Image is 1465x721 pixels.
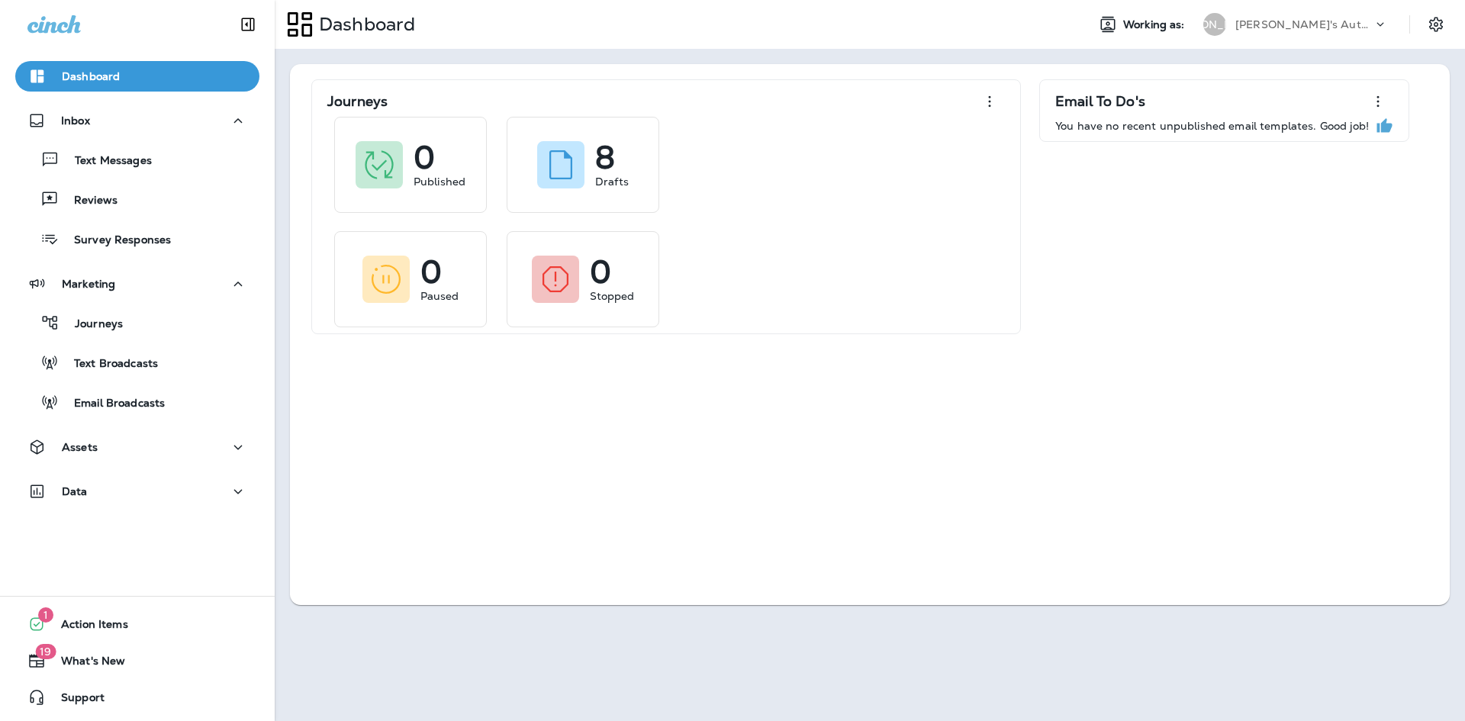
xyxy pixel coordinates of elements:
[15,61,259,92] button: Dashboard
[15,223,259,255] button: Survey Responses
[15,386,259,418] button: Email Broadcasts
[227,9,269,40] button: Collapse Sidebar
[15,432,259,462] button: Assets
[35,644,56,659] span: 19
[61,114,90,127] p: Inbox
[595,174,629,189] p: Drafts
[590,288,635,304] p: Stopped
[15,645,259,676] button: 19What's New
[414,174,465,189] p: Published
[59,357,158,372] p: Text Broadcasts
[420,264,442,279] p: 0
[46,691,105,710] span: Support
[414,150,435,165] p: 0
[1235,18,1373,31] p: [PERSON_NAME]'s Auto & Tire
[15,105,259,136] button: Inbox
[1203,13,1226,36] div: [PERSON_NAME]
[1055,120,1369,132] p: You have no recent unpublished email templates. Good job!
[60,154,152,169] p: Text Messages
[1422,11,1450,38] button: Settings
[15,143,259,175] button: Text Messages
[46,655,125,673] span: What's New
[15,476,259,507] button: Data
[46,618,128,636] span: Action Items
[1123,18,1188,31] span: Working as:
[15,307,259,339] button: Journeys
[1055,94,1145,109] p: Email To Do's
[38,607,53,623] span: 1
[327,94,388,109] p: Journeys
[15,609,259,639] button: 1Action Items
[15,269,259,299] button: Marketing
[59,194,118,208] p: Reviews
[15,682,259,713] button: Support
[595,150,615,165] p: 8
[59,233,171,248] p: Survey Responses
[59,397,165,411] p: Email Broadcasts
[15,183,259,215] button: Reviews
[62,70,120,82] p: Dashboard
[60,317,123,332] p: Journeys
[62,441,98,453] p: Assets
[62,278,115,290] p: Marketing
[590,264,611,279] p: 0
[313,13,415,36] p: Dashboard
[420,288,459,304] p: Paused
[15,346,259,378] button: Text Broadcasts
[62,485,88,497] p: Data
